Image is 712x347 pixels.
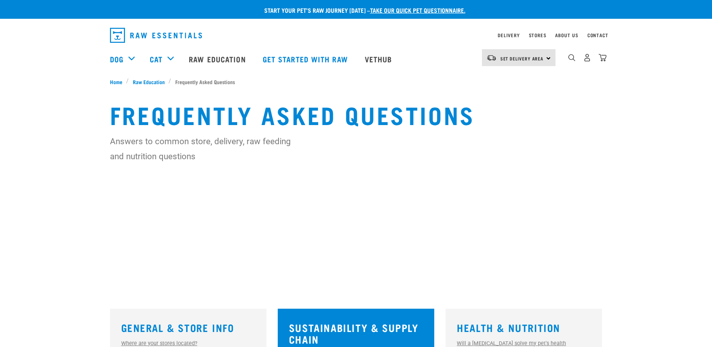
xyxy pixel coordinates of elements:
[289,322,423,345] h3: Sustainability & Supply Chain
[110,28,202,43] img: Raw Essentials Logo
[500,57,544,60] span: Set Delivery Area
[110,78,126,86] a: Home
[150,53,163,65] a: Cat
[568,54,575,61] img: home-icon-1@2x.png
[457,322,591,333] h3: Health & Nutrition
[529,34,546,36] a: Stores
[129,78,169,86] a: Raw Education
[110,134,307,164] p: Answers to common store, delivery, raw feeding and nutrition questions
[121,340,197,347] a: Where are your stores located?
[181,44,255,74] a: Raw Education
[486,54,497,61] img: van-moving.png
[133,78,165,86] span: Raw Education
[498,34,519,36] a: Delivery
[357,44,402,74] a: Vethub
[555,34,578,36] a: About Us
[104,25,608,46] nav: dropdown navigation
[110,101,602,128] h1: Frequently Asked Questions
[110,78,122,86] span: Home
[121,322,255,333] h3: General & Store Info
[370,8,465,12] a: take our quick pet questionnaire.
[599,54,607,62] img: home-icon@2x.png
[587,34,608,36] a: Contact
[110,78,602,86] nav: breadcrumbs
[255,44,357,74] a: Get started with Raw
[583,54,591,62] img: user.png
[110,53,123,65] a: Dog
